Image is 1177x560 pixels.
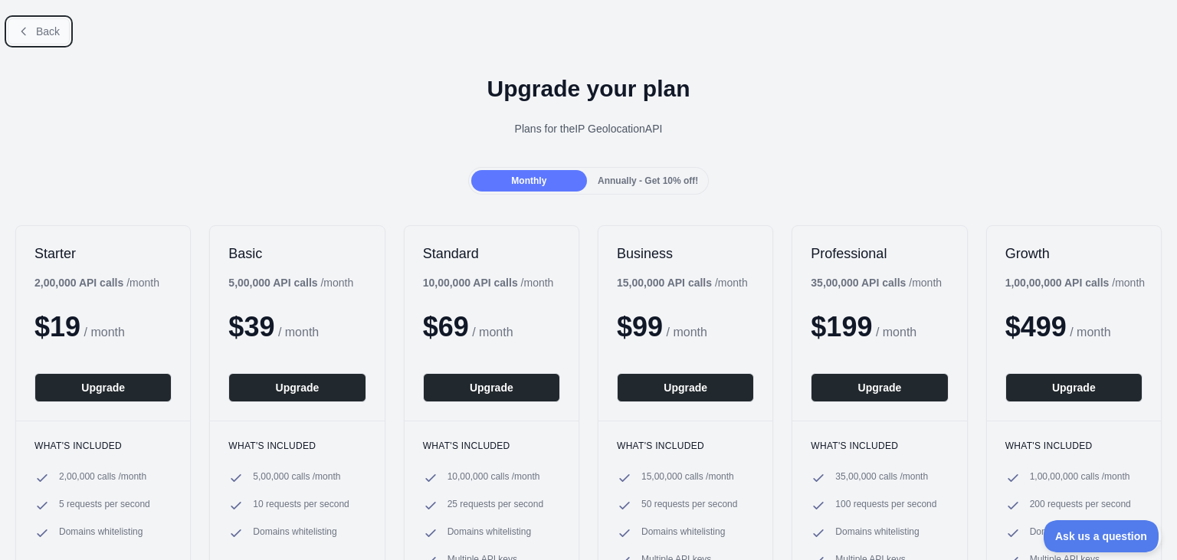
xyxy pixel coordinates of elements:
h2: Business [617,244,754,263]
h2: Professional [811,244,948,263]
b: 15,00,000 API calls [617,277,712,289]
span: $ 199 [811,311,872,342]
div: / month [617,275,748,290]
h2: Standard [423,244,560,263]
span: $ 69 [423,311,469,342]
iframe: Toggle Customer Support [1044,520,1162,552]
b: 35,00,000 API calls [811,277,906,289]
div: / month [1005,275,1145,290]
div: / month [811,275,942,290]
h2: Growth [1005,244,1143,263]
b: 10,00,000 API calls [423,277,518,289]
span: $ 99 [617,311,663,342]
div: / month [423,275,554,290]
b: 1,00,00,000 API calls [1005,277,1110,289]
span: $ 499 [1005,311,1067,342]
